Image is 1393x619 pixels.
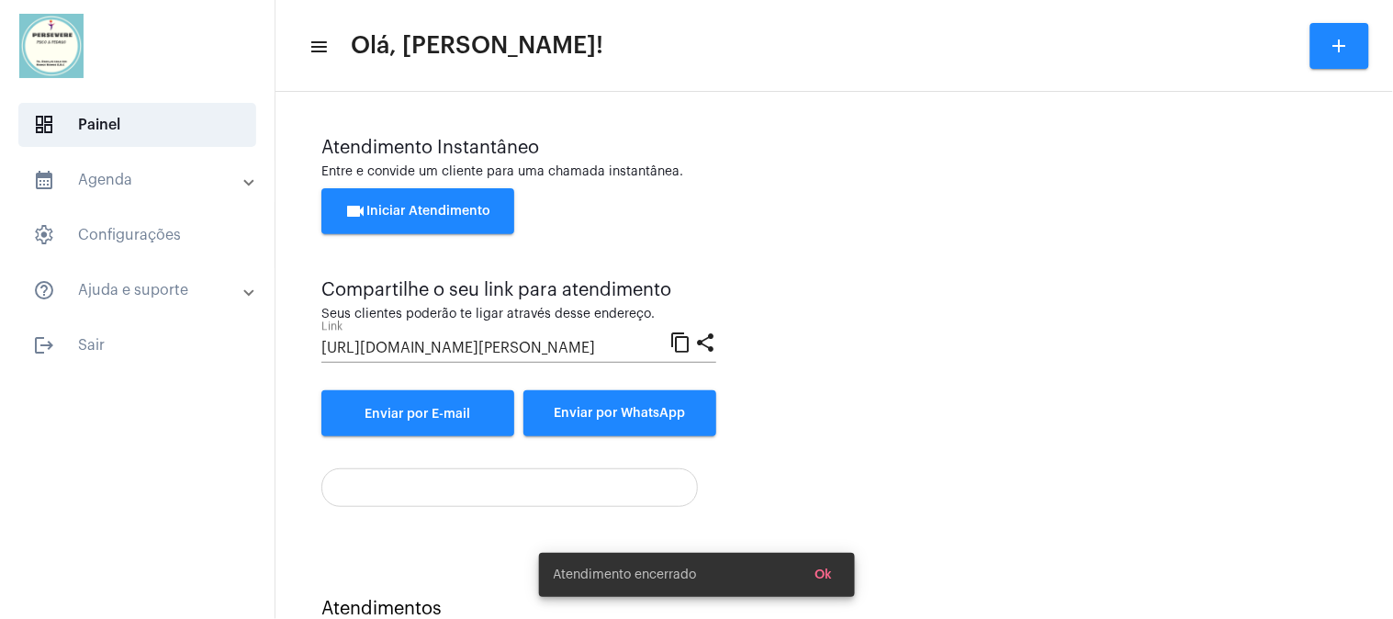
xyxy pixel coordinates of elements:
mat-icon: sidenav icon [309,36,327,58]
mat-icon: share [694,331,716,353]
div: Atendimentos [321,599,1347,619]
button: Ok [801,558,848,591]
span: Painel [18,103,256,147]
mat-panel-title: Ajuda e suporte [33,279,245,301]
button: Enviar por WhatsApp [523,390,716,436]
span: Sair [18,323,256,367]
button: Iniciar Atendimento [321,188,514,234]
mat-panel-title: Agenda [33,169,245,191]
span: Enviar por WhatsApp [555,407,686,420]
mat-icon: sidenav icon [33,334,55,356]
div: Atendimento Instantâneo [321,138,1347,158]
mat-icon: sidenav icon [33,279,55,301]
mat-icon: sidenav icon [33,169,55,191]
span: Enviar por E-mail [365,408,471,421]
span: sidenav icon [33,114,55,136]
div: Entre e convide um cliente para uma chamada instantânea. [321,165,1347,179]
mat-expansion-panel-header: sidenav iconAjuda e suporte [11,268,275,312]
div: Compartilhe o seu link para atendimento [321,280,716,300]
mat-icon: add [1329,35,1351,57]
mat-icon: content_copy [669,331,691,353]
span: Iniciar Atendimento [345,205,491,218]
span: Ok [815,568,833,581]
span: Configurações [18,213,256,257]
mat-expansion-panel-header: sidenav iconAgenda [11,158,275,202]
img: 5d8d47a4-7bd9-c6b3-230d-111f976e2b05.jpeg [15,9,88,83]
span: Atendimento encerrado [554,566,697,584]
span: Olá, [PERSON_NAME]! [351,31,603,61]
div: Seus clientes poderão te ligar através desse endereço. [321,308,716,321]
a: Enviar por E-mail [321,390,514,436]
span: sidenav icon [33,224,55,246]
mat-icon: videocam [345,200,367,222]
